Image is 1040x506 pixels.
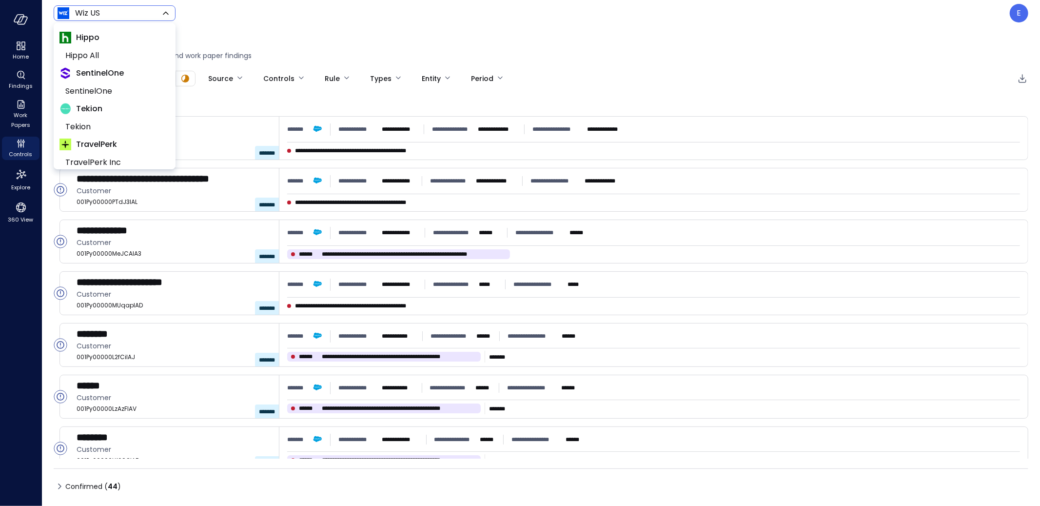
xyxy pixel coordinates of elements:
span: TravelPerk [76,139,117,150]
span: Hippo All [65,50,162,61]
span: TravelPerk Inc [65,157,162,168]
span: Tekion [76,103,102,115]
span: SentinelOne [65,85,162,97]
li: TravelPerk Inc [59,154,170,171]
span: Hippo [76,32,99,43]
img: Hippo [59,32,71,43]
span: Tekion [65,121,162,133]
li: Hippo All [59,47,170,64]
li: Tekion [59,118,170,136]
img: Tekion [59,103,71,115]
img: TravelPerk [59,139,71,150]
img: SentinelOne [59,67,71,79]
span: SentinelOne [76,67,124,79]
li: SentinelOne [59,82,170,100]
